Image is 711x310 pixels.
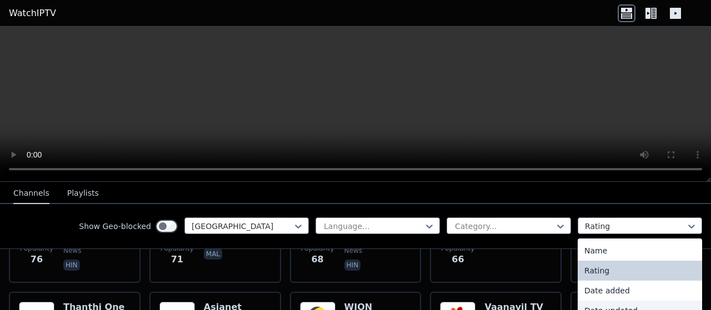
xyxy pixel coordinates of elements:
[9,7,56,20] a: WatchIPTV
[67,183,99,204] button: Playlists
[171,253,183,266] span: 71
[578,281,702,301] div: Date added
[13,183,49,204] button: Channels
[63,260,80,271] p: hin
[31,253,43,266] span: 76
[344,246,362,255] span: news
[344,260,361,271] p: hin
[578,241,702,261] div: Name
[79,221,151,232] label: Show Geo-blocked
[311,253,323,266] span: 68
[204,248,222,260] p: mal
[452,253,464,266] span: 66
[63,246,81,255] span: news
[578,261,702,281] div: Rating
